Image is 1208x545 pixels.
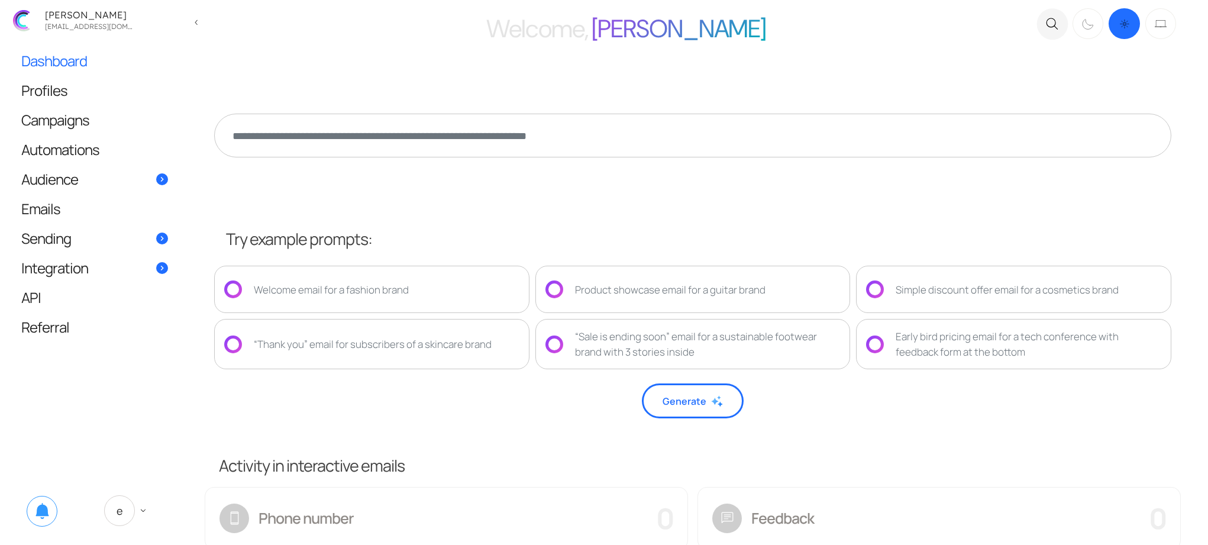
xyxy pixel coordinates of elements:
[41,10,136,20] div: [PERSON_NAME]
[9,105,180,134] a: Campaigns
[21,54,87,67] span: Dashboard
[575,329,841,359] div: “Sale is ending soon” email for a sustainable footwear brand with 3 stories inside
[41,20,136,31] div: zhekan.zhutnik@gmail.com
[486,12,588,45] span: Welcome,
[9,312,180,341] a: Referral
[219,504,249,533] span: smartphone
[896,329,1161,359] div: Early bird pricing email for a tech conference with feedback form at the bottom
[92,487,162,534] a: E keyboard_arrow_down
[226,227,1171,251] div: Try example prompts:
[21,262,88,274] span: Integration
[9,283,180,312] a: API
[751,507,814,530] label: Feedback
[254,282,409,298] div: Welcome email for a fashion brand
[21,114,89,126] span: Campaigns
[575,282,766,298] div: Product showcase email for a guitar brand
[1149,499,1166,537] span: 0
[21,143,99,156] span: Automations
[104,495,135,526] span: E
[6,5,185,36] a: [PERSON_NAME] [EMAIL_ADDRESS][DOMAIN_NAME]
[138,505,148,516] span: keyboard_arrow_down
[212,454,1197,476] h3: Activity in interactive emails
[21,232,71,244] span: Sending
[21,84,67,96] span: Profiles
[896,282,1119,298] div: Simple discount offer email for a cosmetics brand
[9,224,180,253] a: Sending
[592,12,766,45] span: [PERSON_NAME]
[21,321,69,333] span: Referral
[656,499,673,537] span: 0
[1071,6,1178,41] div: Dark mode switcher
[9,194,180,223] a: Emails
[254,337,492,352] div: “Thank you” email for subscribers of a skincare brand
[9,76,180,105] a: Profiles
[21,173,78,185] span: Audience
[259,507,354,530] label: Phone number
[642,383,744,418] button: Generate
[21,202,60,215] span: Emails
[9,46,180,75] a: Dashboard
[9,253,180,282] a: Integration
[9,135,180,164] a: Automations
[21,291,41,304] span: API
[9,165,180,194] a: Audience
[712,504,742,533] span: chat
